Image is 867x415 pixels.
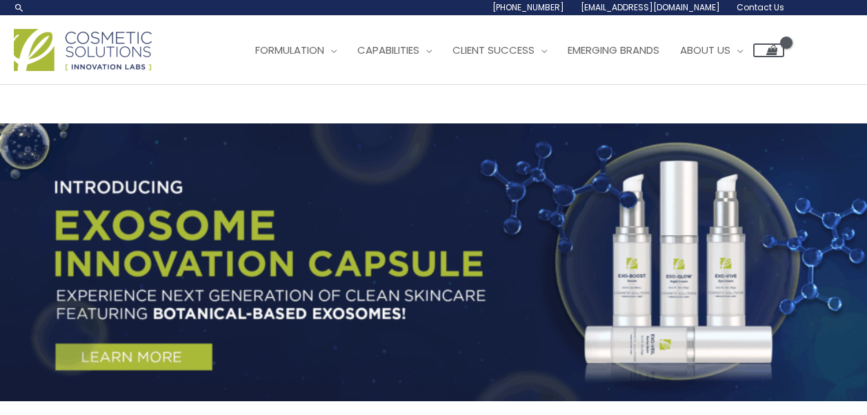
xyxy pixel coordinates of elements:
[245,30,347,71] a: Formulation
[347,30,442,71] a: Capabilities
[557,30,670,71] a: Emerging Brands
[737,1,784,13] span: Contact Us
[581,1,720,13] span: [EMAIL_ADDRESS][DOMAIN_NAME]
[680,43,730,57] span: About Us
[14,29,152,71] img: Cosmetic Solutions Logo
[357,43,419,57] span: Capabilities
[442,30,557,71] a: Client Success
[235,30,784,71] nav: Site Navigation
[753,43,784,57] a: View Shopping Cart, empty
[255,43,324,57] span: Formulation
[452,43,535,57] span: Client Success
[14,2,25,13] a: Search icon link
[492,1,564,13] span: [PHONE_NUMBER]
[568,43,659,57] span: Emerging Brands
[670,30,753,71] a: About Us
